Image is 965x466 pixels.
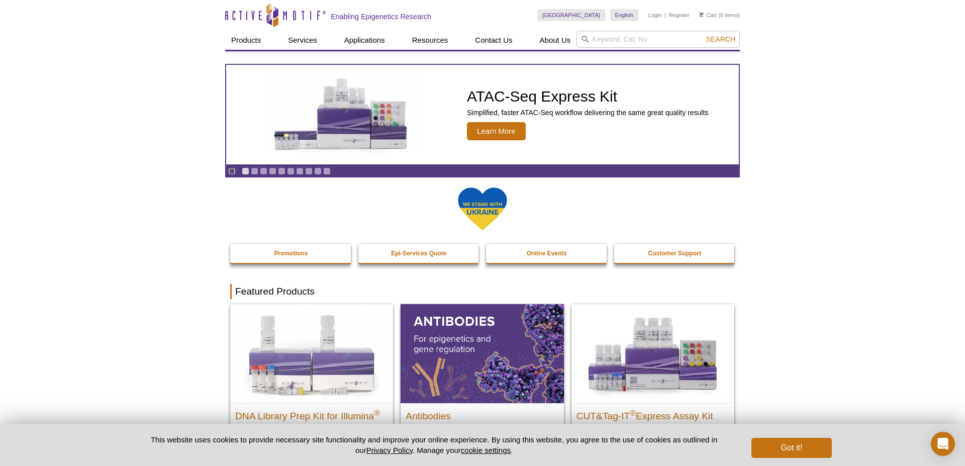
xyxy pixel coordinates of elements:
p: Simplified, faster ATAC-Seq workflow delivering the same great quality results [467,108,708,117]
img: DNA Library Prep Kit for Illumina [230,304,393,403]
a: Go to slide 3 [260,167,267,175]
button: Got it! [751,438,832,458]
a: Toggle autoplay [228,167,236,175]
a: CUT&Tag-IT® Express Assay Kit CUT&Tag-IT®Express Assay Kit Less variable and higher-throughput ge... [571,304,734,456]
a: Go to slide 9 [314,167,322,175]
h2: DNA Library Prep Kit for Illumina [235,406,388,421]
button: cookie settings [461,446,511,454]
li: | [664,9,666,21]
strong: Promotions [274,250,308,257]
a: Services [282,31,323,50]
a: Products [225,31,267,50]
sup: ® [630,408,636,417]
li: (0 items) [699,9,740,21]
h2: Featured Products [230,284,735,299]
h2: CUT&Tag-IT Express Assay Kit [576,406,729,421]
input: Keyword, Cat. No. [576,31,740,48]
a: About Us [534,31,577,50]
span: Learn More [467,122,526,140]
img: We Stand With Ukraine [457,187,508,231]
a: Go to slide 10 [323,167,331,175]
h2: Enabling Epigenetics Research [331,12,431,21]
a: Go to slide 4 [269,167,276,175]
a: Applications [338,31,391,50]
a: Go to slide 8 [305,167,313,175]
strong: Epi-Services Quote [391,250,446,257]
a: ATAC-Seq Express Kit ATAC-Seq Express Kit Simplified, faster ATAC-Seq workflow delivering the sam... [226,65,739,164]
a: Contact Us [469,31,518,50]
a: Cart [699,12,717,19]
h2: ATAC-Seq Express Kit [467,89,708,104]
a: Go to slide 5 [278,167,285,175]
a: Go to slide 2 [251,167,258,175]
p: This website uses cookies to provide necessary site functionality and improve your online experie... [133,434,735,455]
a: Promotions [230,244,352,263]
a: Go to slide 1 [242,167,249,175]
strong: Customer Support [648,250,701,257]
a: Go to slide 7 [296,167,304,175]
a: Customer Support [614,244,736,263]
a: English [610,9,638,21]
img: All Antibodies [401,304,563,403]
a: Go to slide 6 [287,167,295,175]
a: Epi-Services Quote [358,244,480,263]
img: Your Cart [699,12,704,17]
div: Open Intercom Messenger [931,432,955,456]
a: Online Events [486,244,608,263]
a: [GEOGRAPHIC_DATA] [537,9,605,21]
article: ATAC-Seq Express Kit [226,65,739,164]
button: Search [703,35,738,44]
a: All Antibodies Antibodies Application-tested antibodies for ChIP, CUT&Tag, and CUT&RUN. [401,304,563,456]
a: Register [668,12,689,19]
span: Search [706,35,735,43]
a: Login [648,12,662,19]
h2: Antibodies [406,406,558,421]
a: Privacy Policy [366,446,413,454]
strong: Online Events [527,250,567,257]
sup: ® [374,408,380,417]
a: Resources [406,31,454,50]
img: ATAC-Seq Express Kit [259,76,425,153]
img: CUT&Tag-IT® Express Assay Kit [571,304,734,403]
